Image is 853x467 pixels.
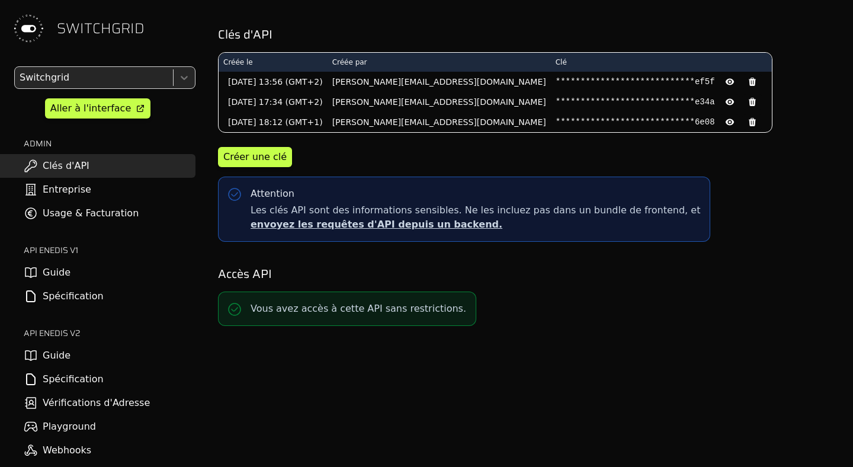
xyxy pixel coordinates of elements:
th: Clé [551,53,772,72]
a: Aller à l'interface [45,98,150,119]
p: envoyez les requêtes d'API depuis un backend. [251,217,700,232]
h2: ADMIN [24,137,195,149]
th: Créée le [219,53,328,72]
h2: API ENEDIS v2 [24,327,195,339]
span: Les clés API sont des informations sensibles. Ne les incluez pas dans un bundle de frontend, et [251,203,700,232]
h2: Accès API [218,266,836,282]
h2: Clés d'API [218,26,836,43]
div: Aller à l'interface [50,101,131,116]
th: Créée par [328,53,551,72]
p: Vous avez accès à cette API sans restrictions. [251,302,466,316]
img: Switchgrid Logo [9,9,47,47]
td: [PERSON_NAME][EMAIL_ADDRESS][DOMAIN_NAME] [328,72,551,92]
div: Créer une clé [223,150,287,164]
td: [DATE] 17:34 (GMT+2) [219,92,328,112]
td: [PERSON_NAME][EMAIL_ADDRESS][DOMAIN_NAME] [328,92,551,112]
span: SWITCHGRID [57,19,145,38]
h2: API ENEDIS v1 [24,244,195,256]
td: [DATE] 13:56 (GMT+2) [219,72,328,92]
td: [DATE] 18:12 (GMT+1) [219,112,328,132]
button: Créer une clé [218,147,292,167]
td: [PERSON_NAME][EMAIL_ADDRESS][DOMAIN_NAME] [328,112,551,132]
div: Attention [251,187,294,201]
